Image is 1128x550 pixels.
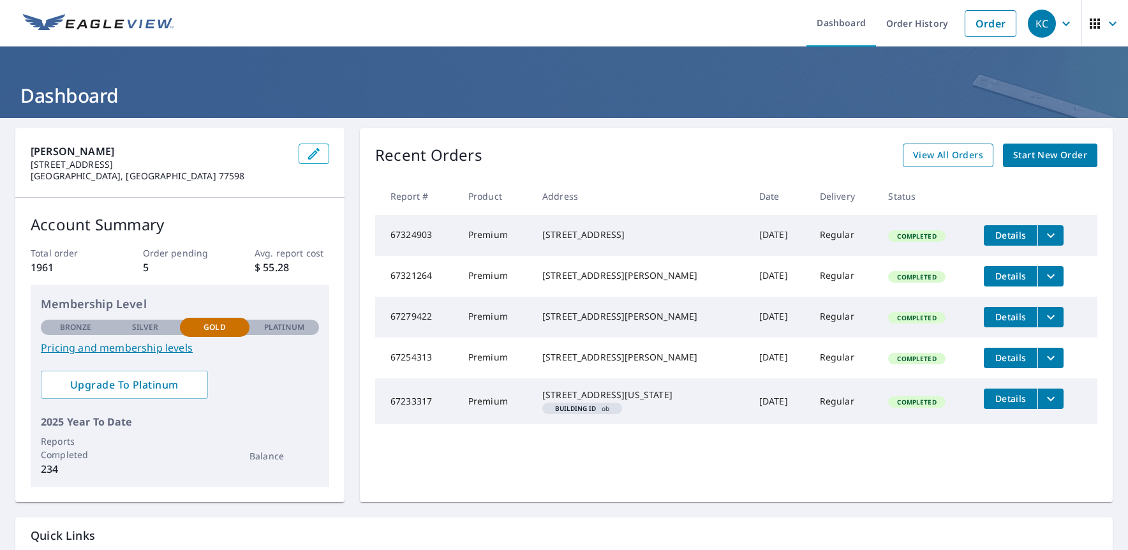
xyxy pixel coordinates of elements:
button: filesDropdownBtn-67233317 [1037,389,1064,409]
span: Completed [889,272,944,281]
span: Details [991,270,1030,282]
td: [DATE] [749,378,810,424]
p: 1961 [31,260,105,275]
a: View All Orders [903,144,993,167]
td: 67233317 [375,378,458,424]
div: [STREET_ADDRESS][US_STATE] [542,389,739,401]
button: detailsBtn-67324903 [984,225,1037,246]
button: filesDropdownBtn-67254313 [1037,348,1064,368]
td: Regular [810,378,879,424]
p: Gold [204,322,225,333]
p: Total order [31,246,105,260]
td: [DATE] [749,297,810,338]
span: Start New Order [1013,147,1087,163]
th: Report # [375,177,458,215]
p: Quick Links [31,528,1097,544]
div: [STREET_ADDRESS] [542,228,739,241]
th: Address [532,177,749,215]
button: filesDropdownBtn-67324903 [1037,225,1064,246]
p: 5 [143,260,218,275]
p: Platinum [264,322,304,333]
span: Completed [889,232,944,241]
td: Regular [810,297,879,338]
a: Start New Order [1003,144,1097,167]
p: [PERSON_NAME] [31,144,288,159]
span: View All Orders [913,147,983,163]
th: Delivery [810,177,879,215]
th: Date [749,177,810,215]
button: detailsBtn-67254313 [984,348,1037,368]
td: 67279422 [375,297,458,338]
span: Completed [889,313,944,322]
div: KC [1028,10,1056,38]
p: [STREET_ADDRESS] [31,159,288,170]
td: [DATE] [749,338,810,378]
td: Regular [810,338,879,378]
span: Completed [889,354,944,363]
td: Regular [810,256,879,297]
span: ob [547,405,617,412]
p: Bronze [60,322,92,333]
p: Silver [132,322,159,333]
td: Premium [458,338,532,378]
p: 234 [41,461,110,477]
td: Regular [810,215,879,256]
span: Details [991,392,1030,405]
button: filesDropdownBtn-67279422 [1037,307,1064,327]
span: Completed [889,398,944,406]
td: 67321264 [375,256,458,297]
img: EV Logo [23,14,174,33]
span: Details [991,311,1030,323]
div: [STREET_ADDRESS][PERSON_NAME] [542,351,739,364]
em: Building ID [555,405,597,412]
p: Avg. report cost [255,246,329,260]
p: Order pending [143,246,218,260]
span: Details [991,352,1030,364]
td: 67324903 [375,215,458,256]
td: 67254313 [375,338,458,378]
span: Upgrade To Platinum [51,378,198,392]
p: [GEOGRAPHIC_DATA], [GEOGRAPHIC_DATA] 77598 [31,170,288,182]
h1: Dashboard [15,82,1113,108]
a: Upgrade To Platinum [41,371,208,399]
button: detailsBtn-67321264 [984,266,1037,286]
td: [DATE] [749,256,810,297]
button: detailsBtn-67233317 [984,389,1037,409]
a: Pricing and membership levels [41,340,319,355]
a: Order [965,10,1016,37]
span: Details [991,229,1030,241]
td: Premium [458,256,532,297]
div: [STREET_ADDRESS][PERSON_NAME] [542,269,739,282]
button: filesDropdownBtn-67321264 [1037,266,1064,286]
td: Premium [458,378,532,424]
th: Status [878,177,974,215]
button: detailsBtn-67279422 [984,307,1037,327]
p: Recent Orders [375,144,482,167]
p: Account Summary [31,213,329,236]
p: Balance [249,449,319,463]
th: Product [458,177,532,215]
td: [DATE] [749,215,810,256]
p: Membership Level [41,295,319,313]
td: Premium [458,297,532,338]
p: $ 55.28 [255,260,329,275]
div: [STREET_ADDRESS][PERSON_NAME] [542,310,739,323]
p: Reports Completed [41,435,110,461]
td: Premium [458,215,532,256]
p: 2025 Year To Date [41,414,319,429]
